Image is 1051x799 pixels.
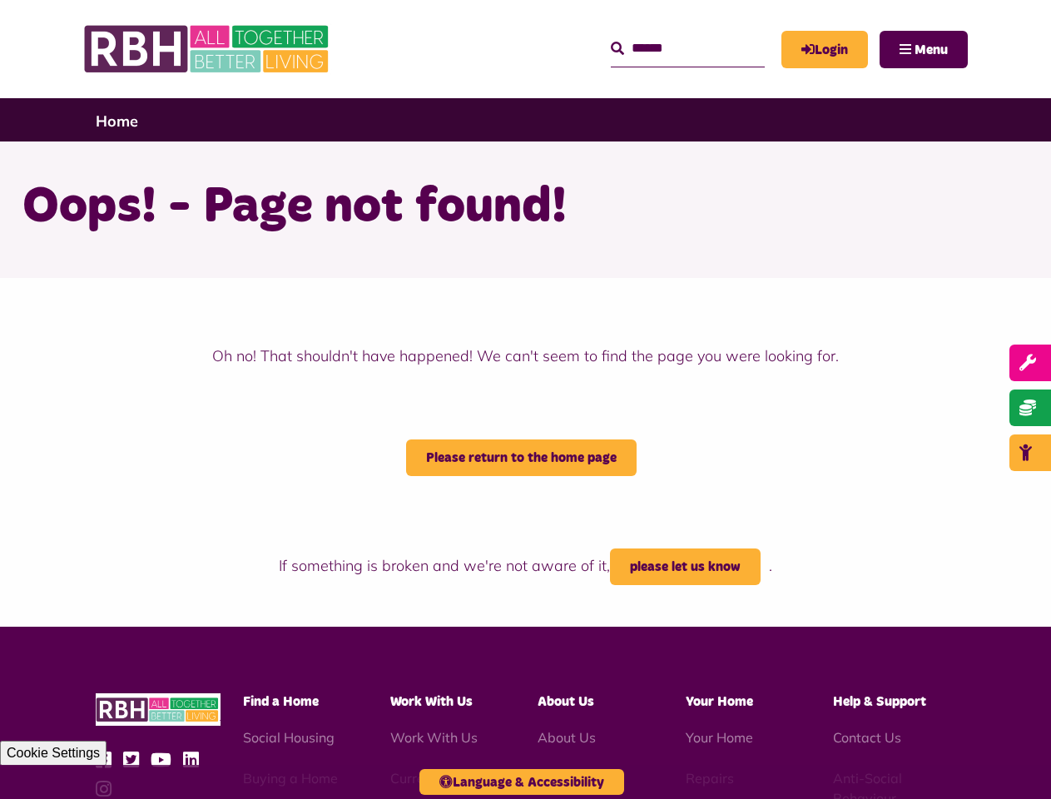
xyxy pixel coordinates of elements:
[610,548,761,585] a: please let us know
[96,693,221,726] img: RBH
[833,695,926,708] span: Help & Support
[243,695,319,708] span: Find a Home
[390,695,473,708] span: Work With Us
[22,175,1029,240] h1: Oops! - Page not found!
[880,31,968,68] button: Navigation
[83,17,333,82] img: RBH
[419,769,624,795] button: Language & Accessibility
[833,729,901,746] a: Contact Us
[686,695,753,708] span: Your Home
[243,729,335,746] a: Social Housing
[538,695,594,708] span: About Us
[686,729,753,746] a: Your Home
[390,729,478,746] a: Work With Us
[96,112,138,131] a: Home
[83,345,968,367] p: Oh no! That shouldn't have happened! We can't seem to find the page you were looking for.
[538,729,596,746] a: About Us
[279,556,772,575] span: If something is broken and we're not aware of it, .
[406,439,637,476] a: Please return to the home page
[781,31,868,68] a: MyRBH
[976,724,1051,799] iframe: Netcall Web Assistant for live chat
[915,43,948,57] span: Menu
